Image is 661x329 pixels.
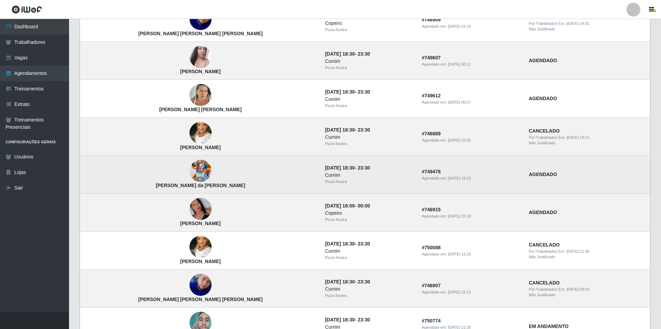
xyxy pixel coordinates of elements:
time: [DATE] 18:30 [325,127,355,133]
time: [DATE] 18:30 [325,317,355,322]
span: Por: Trabalhador [529,287,556,291]
strong: # 749478 [422,169,441,174]
time: [DATE] 18:30 [325,51,355,57]
div: Não Justificado [529,26,646,32]
strong: AGENDADO [529,210,557,215]
strong: # 746907 [422,283,441,288]
div: Cumim [325,58,414,65]
time: 23:30 [358,89,370,95]
strong: # 750774 [422,318,441,323]
time: 23:30 [358,51,370,57]
div: Cumim [325,248,414,255]
strong: AGENDADO [529,58,557,63]
time: 23:30 [358,241,370,246]
div: Não Justificado [529,254,646,260]
strong: [PERSON_NAME] [180,69,221,74]
strong: EM ANDAMENTO [529,323,568,329]
strong: [PERSON_NAME] [PERSON_NAME] [PERSON_NAME] [138,297,263,302]
div: Agendado em: [422,213,521,219]
strong: CANCELADO [529,280,560,286]
strong: [PERSON_NAME] [PERSON_NAME] [PERSON_NAME] [138,31,263,36]
strong: [PERSON_NAME] [180,259,221,264]
time: [DATE] 18:00 [325,203,355,209]
img: Lidiane Nascimento Silva [189,114,212,153]
strong: - [325,51,370,57]
time: [DATE] 21:36 [566,249,589,253]
div: Copeiro [325,210,414,217]
strong: # 750088 [422,245,441,250]
time: [DATE] 18:30 [325,241,355,246]
div: Cumim [325,134,414,141]
div: Agendado em: [422,23,521,29]
strong: - [325,241,370,246]
strong: - [325,127,370,133]
div: Pizza Nostra [325,179,414,185]
div: Copeiro [325,20,414,27]
span: Por: Trabalhador [529,249,556,253]
div: Não Justificado [529,140,646,146]
strong: [PERSON_NAME] [180,221,221,226]
time: [DATE] 12:29 [448,252,471,256]
div: Pizza Nostra [325,65,414,71]
time: [DATE] 22:14 [448,290,471,294]
div: Pizza Nostra [325,255,414,261]
time: 23:30 [358,127,370,133]
strong: # 749612 [422,93,441,98]
time: [DATE] 00:11 [448,62,471,66]
strong: - [325,165,370,171]
img: Maria José Carlos da Silva [189,80,212,110]
div: Não Justificado [529,292,646,298]
time: [DATE] 14:01 [566,21,589,26]
div: Cumim [325,96,414,103]
time: 23:30 [358,165,370,171]
div: Pizza Nostra [325,217,414,223]
time: 23:30 [358,279,370,284]
div: Pizza Nostra [325,103,414,109]
div: | Em: [529,21,646,27]
strong: # 746889 [422,131,441,136]
strong: - [325,89,370,95]
time: 23:30 [358,317,370,322]
span: Por: Trabalhador [529,21,556,26]
strong: CANCELADO [529,128,560,134]
time: [DATE] 22:18 [448,214,471,218]
time: 00:00 [358,203,370,209]
strong: [PERSON_NAME] [PERSON_NAME] [159,107,242,112]
div: Agendado em: [422,99,521,105]
div: Agendado em: [422,61,521,67]
time: [DATE] 00:27 [448,100,471,104]
img: Ítalo Gabriel da Silva Santos [189,151,212,191]
img: Erick Mayke Lima Freitas [189,8,212,30]
div: Agendado em: [422,175,521,181]
strong: - [325,203,370,209]
strong: CANCELADO [529,14,560,20]
time: [DATE] 18:30 [325,279,355,284]
div: Cumim [325,286,414,293]
strong: # 749607 [422,55,441,60]
img: Mylena Santos Barbosa [189,38,212,77]
span: Por: Trabalhador [529,135,556,139]
time: [DATE] 18:30 [325,165,355,171]
time: [DATE] 19:21 [566,135,589,139]
img: CoreUI Logo [11,5,42,14]
strong: [PERSON_NAME] [180,145,221,150]
time: [DATE] 09:52 [566,287,589,291]
div: Agendado em: [422,289,521,295]
img: Erick Mayke Lima Freitas [189,274,212,296]
time: [DATE] 19:23 [448,176,471,180]
strong: CANCELADO [529,242,560,248]
strong: # 746915 [422,207,441,212]
div: | Em: [529,287,646,292]
strong: # 746909 [422,17,441,22]
div: Pizza Nostra [325,141,414,147]
div: Pizza Nostra [325,27,414,33]
time: [DATE] 22:02 [448,138,471,142]
div: | Em: [529,135,646,141]
img: Lidiane Nascimento Silva [189,228,212,267]
div: Agendado em: [422,137,521,143]
strong: AGENDADO [529,96,557,101]
div: | Em: [529,249,646,254]
strong: - [325,279,370,284]
strong: [PERSON_NAME] da [PERSON_NAME] [156,183,245,188]
div: Agendado em: [422,251,521,257]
